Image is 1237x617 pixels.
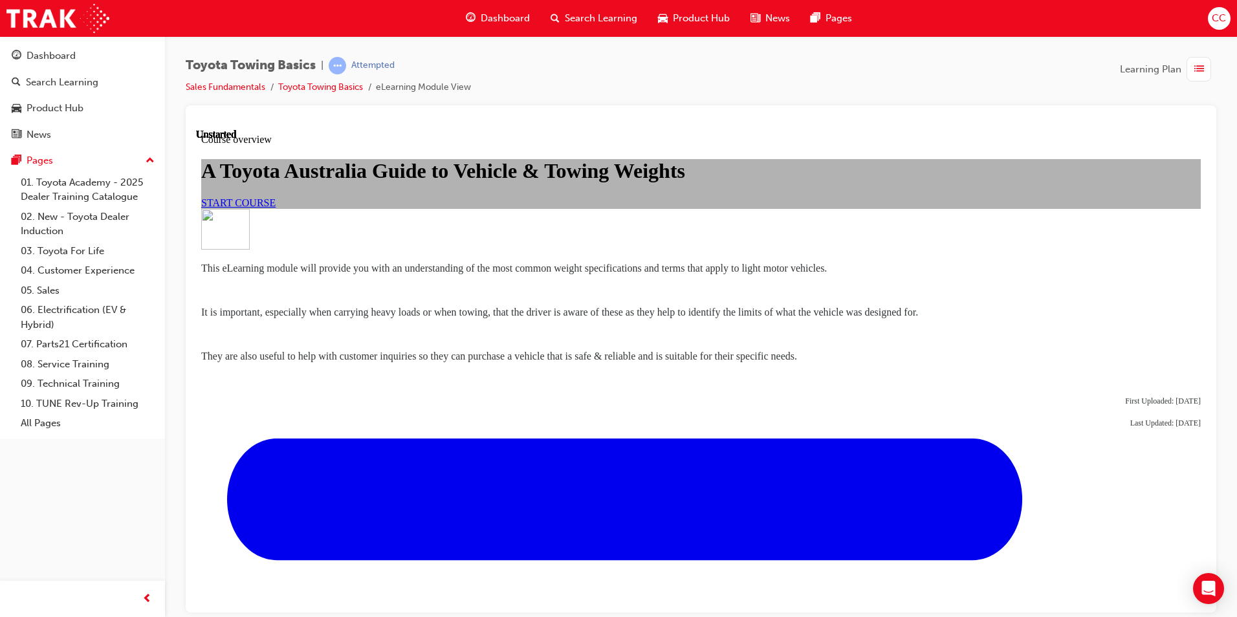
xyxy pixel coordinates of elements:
[551,10,560,27] span: search-icon
[351,60,395,72] div: Attempted
[16,394,160,414] a: 10. TUNE Rev-Up Training
[5,30,1005,54] h1: A Toyota Australia Guide to Vehicle & Towing Weights
[740,5,800,32] a: news-iconNews
[5,69,80,80] a: START COURSE
[658,10,668,27] span: car-icon
[826,11,852,26] span: Pages
[12,155,21,167] span: pages-icon
[27,49,76,63] div: Dashboard
[1208,7,1231,30] button: CC
[16,413,160,433] a: All Pages
[929,268,1005,277] span: First Uploaded: [DATE]
[6,4,109,33] img: Trak
[16,207,160,241] a: 02. New - Toyota Dealer Induction
[5,5,76,16] span: Course overview
[16,173,160,207] a: 01. Toyota Academy - 2025 Dealer Training Catalogue
[186,81,265,92] a: Sales Fundamentals
[12,50,21,62] span: guage-icon
[27,101,83,116] div: Product Hub
[5,222,601,233] span: They are also useful to help with customer inquiries so they can purchase a vehicle that is safe ...
[16,281,160,301] a: 05. Sales
[481,11,530,26] span: Dashboard
[811,10,820,27] span: pages-icon
[5,134,631,145] span: This eLearning module will provide you with an understanding of the most common weight specificat...
[16,241,160,261] a: 03. Toyota For Life
[5,41,160,149] button: DashboardSearch LearningProduct HubNews
[321,58,323,73] span: |
[278,81,363,92] a: Toyota Towing Basics
[1194,61,1204,78] span: list-icon
[27,127,51,142] div: News
[142,591,152,607] span: prev-icon
[16,261,160,281] a: 04. Customer Experience
[5,149,160,173] button: Pages
[800,5,862,32] a: pages-iconPages
[455,5,540,32] a: guage-iconDashboard
[329,57,346,74] span: learningRecordVerb_ATTEMPT-icon
[16,354,160,374] a: 08. Service Training
[466,10,476,27] span: guage-icon
[16,334,160,354] a: 07. Parts21 Certification
[1193,573,1224,604] div: Open Intercom Messenger
[1120,62,1181,77] span: Learning Plan
[5,70,160,94] a: Search Learning
[648,5,740,32] a: car-iconProduct Hub
[1120,57,1216,81] button: Learning Plan
[186,58,316,73] span: Toyota Towing Basics
[1212,11,1226,26] span: CC
[27,153,53,168] div: Pages
[934,290,1005,299] span: Last Updated: [DATE]
[765,11,790,26] span: News
[12,103,21,114] span: car-icon
[5,96,160,120] a: Product Hub
[5,178,722,189] span: It is important, especially when carrying heavy loads or when towing, that the driver is aware of...
[12,129,21,141] span: news-icon
[5,123,160,147] a: News
[565,11,637,26] span: Search Learning
[16,374,160,394] a: 09. Technical Training
[16,300,160,334] a: 06. Electrification (EV & Hybrid)
[146,153,155,169] span: up-icon
[26,75,98,90] div: Search Learning
[376,80,471,95] li: eLearning Module View
[540,5,648,32] a: search-iconSearch Learning
[673,11,730,26] span: Product Hub
[5,44,160,68] a: Dashboard
[12,77,21,89] span: search-icon
[750,10,760,27] span: news-icon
